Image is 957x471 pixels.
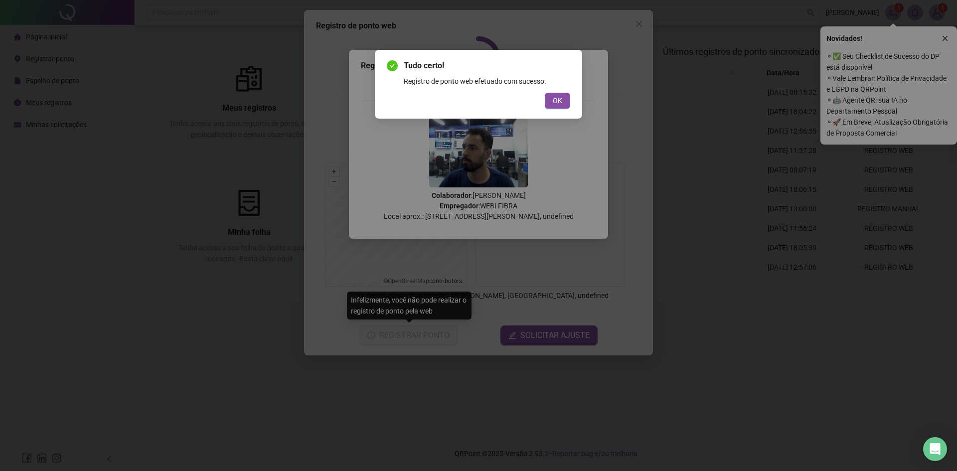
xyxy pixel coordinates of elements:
[923,437,947,461] div: Open Intercom Messenger
[387,60,398,71] span: check-circle
[404,76,570,87] div: Registro de ponto web efetuado com sucesso.
[553,95,562,106] span: OK
[545,93,570,109] button: OK
[404,60,570,72] span: Tudo certo!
